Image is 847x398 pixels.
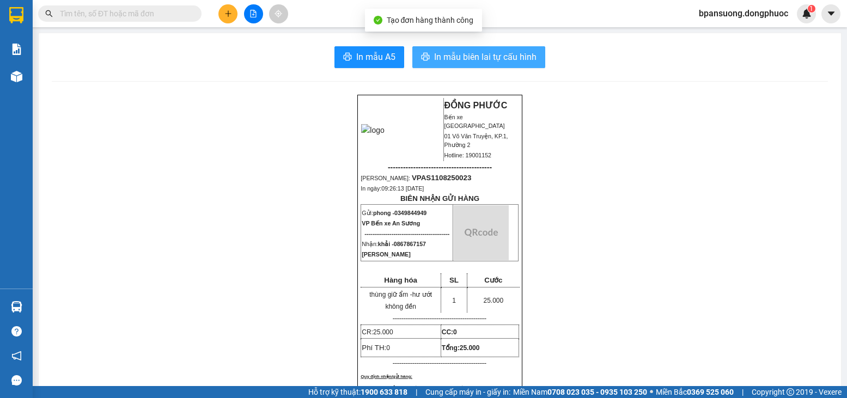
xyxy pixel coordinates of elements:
span: 0 [386,344,390,352]
span: 1 [809,5,813,13]
strong: ĐỒNG PHƯỚC [444,101,508,110]
span: 0349844949 [394,210,426,216]
span: SL [449,276,459,284]
span: message [11,375,22,385]
span: 09:26:13 [DATE] [381,185,424,192]
img: qr-code [454,205,509,260]
img: logo-vxr [9,7,23,23]
span: Gửi: [362,210,426,216]
span: Bến xe [GEOGRAPHIC_DATA] [444,114,505,129]
button: plus [218,4,237,23]
span: | [742,386,744,398]
span: 1 [452,297,456,304]
span: phong - [373,210,426,216]
span: Hotline: 19001152 [444,152,492,158]
strong: BIÊN NHẬN GỬI HÀNG [400,194,479,203]
span: 01 Võ Văn Truyện, KP.1, Phường 2 [444,133,508,148]
span: Tạo đơn hàng thành công [387,16,474,25]
span: Hỗ trợ kỹ thuật: [308,386,407,398]
span: 0867867157 [394,241,426,247]
span: VP Bến xe An Sương [362,220,420,226]
span: thùng giữ ẩm - [369,291,432,310]
button: printerIn mẫu biên lai tự cấu hình [412,46,545,68]
span: In mẫu biên lai tự cấu hình [434,50,537,64]
span: 25.000 [460,344,480,352]
span: ----------------------------------------- [388,163,492,172]
span: In ngày: [361,185,424,192]
button: file-add [244,4,263,23]
img: warehouse-icon [11,71,22,82]
strong: 1900 633 818 [361,388,407,396]
img: icon-new-feature [802,9,812,19]
span: check-circle [374,16,382,25]
img: solution-icon [11,44,22,55]
button: caret-down [821,4,840,23]
span: file-add [249,10,257,17]
button: aim [269,4,288,23]
span: Tổng: [442,344,480,352]
strong: CC: [442,328,457,336]
p: ------------------------------------------- [361,314,519,323]
button: printerIn mẫu A5 [334,46,404,68]
span: caret-down [826,9,836,19]
span: khải - [378,241,426,247]
span: plus [224,10,232,17]
span: Hàng hóa [384,276,417,284]
span: Cước [484,276,502,284]
span: bpansuong.dongphuoc [690,7,797,20]
span: Miền Nam [513,386,647,398]
strong: 0369 525 060 [687,388,734,396]
img: logo [361,124,384,136]
span: -------------------------------------------- [364,230,449,237]
span: 25.000 [484,297,504,304]
span: Nhận: [362,241,426,247]
span: VPAS1108250023 [412,174,471,182]
span: In mẫu A5 [356,50,395,64]
span: Quy định nhận/gửi hàng: [361,374,412,379]
span: | [416,386,417,398]
span: [PERSON_NAME]: [361,175,471,181]
span: [PERSON_NAME] [362,251,410,258]
span: copyright [787,388,794,396]
span: hư ướt không đền [385,291,432,310]
span: question-circle [11,326,22,336]
span: Miền Bắc [656,386,734,398]
sup: 1 [808,5,815,13]
span: aim [275,10,282,17]
span: search [45,10,53,17]
span: 0 [453,328,457,336]
strong: 0708 023 035 - 0935 103 250 [547,388,647,396]
span: CR: [362,328,393,336]
span: printer [421,52,430,63]
img: warehouse-icon [11,301,22,313]
span: Cung cấp máy in - giấy in: [425,386,510,398]
span: 25.000 [373,328,393,336]
span: Phí TH: [362,344,390,352]
span: ⚪️ [650,390,653,394]
span: printer [343,52,352,63]
input: Tìm tên, số ĐT hoặc mã đơn [60,8,188,20]
p: ------------------------------------------- [361,359,519,368]
span: notification [11,351,22,361]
